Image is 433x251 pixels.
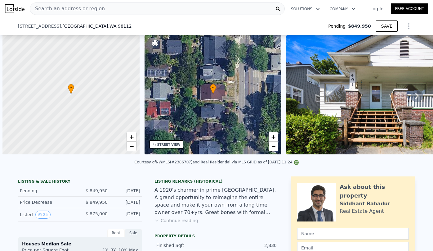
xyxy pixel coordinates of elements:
[154,186,279,216] div: A 1920's charmer in prime [GEOGRAPHIC_DATA]. A grand opportunity to reimagine the entire space an...
[20,188,75,194] div: Pending
[20,199,75,205] div: Price Decrease
[108,24,132,29] span: , WA 98112
[340,208,384,215] div: Real Estate Agent
[154,217,198,224] button: Continue reading
[86,211,108,216] span: $ 875,000
[125,229,142,237] div: Sale
[134,160,299,164] div: Courtesy of NWMLS (#2386707) and Real Residential via MLS GRID as of [DATE] 11:24
[18,23,61,29] span: [STREET_ADDRESS]
[271,133,275,141] span: +
[129,133,133,141] span: +
[113,188,140,194] div: [DATE]
[391,3,428,14] a: Free Account
[363,6,391,12] a: Log In
[210,84,216,95] div: •
[127,132,136,142] a: Zoom in
[325,3,360,15] button: Company
[340,183,409,200] div: Ask about this property
[269,142,278,151] a: Zoom out
[376,21,398,32] button: SAVE
[18,179,142,185] div: LISTING & SALE HISTORY
[328,23,348,29] span: Pending
[157,142,181,147] div: STREET VIEW
[156,242,216,249] div: Finished Sqft
[286,3,325,15] button: Solutions
[86,200,108,205] span: $ 849,950
[35,211,51,219] button: View historical data
[269,132,278,142] a: Zoom in
[68,85,74,90] span: •
[61,23,132,29] span: , [GEOGRAPHIC_DATA]
[271,142,275,150] span: −
[340,200,390,208] div: Siddhant Bahadur
[127,142,136,151] a: Zoom out
[216,242,277,249] div: 2,830
[30,5,105,12] span: Search an address or region
[5,4,25,13] img: Lotside
[20,211,75,219] div: Listed
[22,241,138,247] div: Houses Median Sale
[68,84,74,95] div: •
[86,188,108,193] span: $ 849,950
[403,20,415,32] button: Show Options
[129,142,133,150] span: −
[348,23,371,29] span: $849,950
[107,229,125,237] div: Rent
[297,228,409,240] input: Name
[210,85,216,90] span: •
[154,234,279,239] div: Property details
[113,199,140,205] div: [DATE]
[154,179,279,184] div: Listing Remarks (Historical)
[113,211,140,219] div: [DATE]
[294,160,299,165] img: NWMLS Logo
